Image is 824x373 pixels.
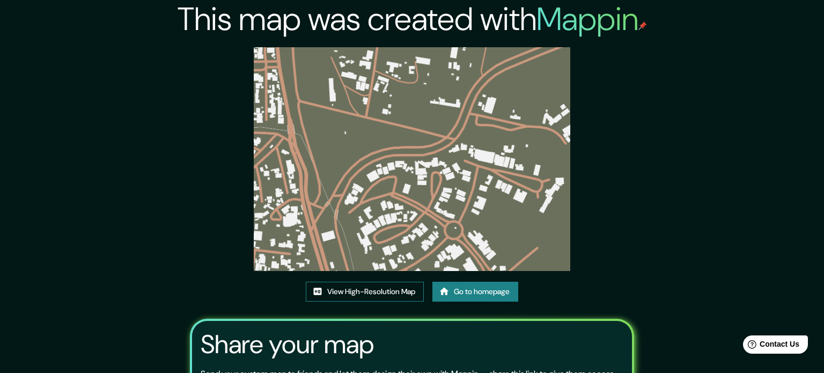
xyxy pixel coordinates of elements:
[638,21,647,30] img: mappin-pin
[729,331,812,361] iframe: Help widget launcher
[306,282,424,302] a: View High-Resolution Map
[432,282,518,302] a: Go to homepage
[201,330,374,360] h3: Share your map
[254,47,570,271] img: created-map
